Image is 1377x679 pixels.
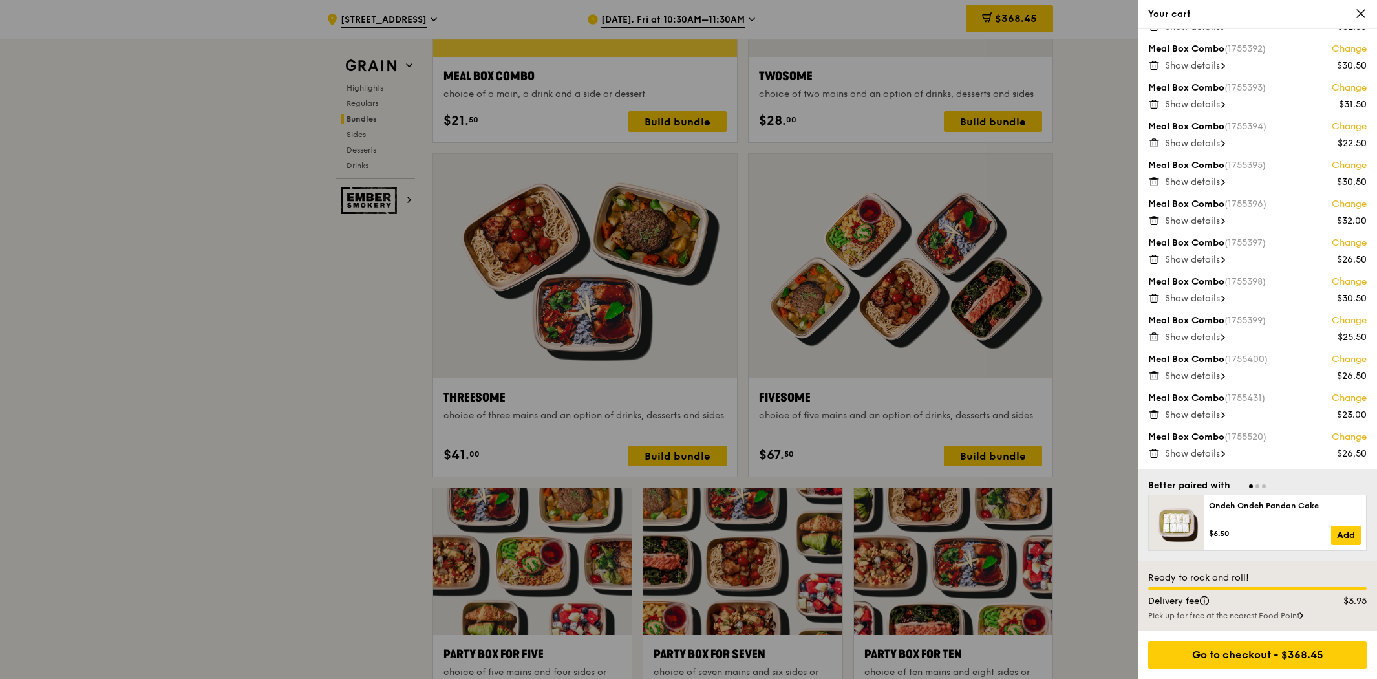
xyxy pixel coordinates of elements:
div: $25.50 [1338,331,1367,344]
div: Ondeh Ondeh Pandan Cake [1209,501,1361,511]
span: Show details [1165,332,1220,343]
a: Add [1331,526,1361,545]
span: (1755392) [1224,43,1266,54]
span: Show details [1165,448,1220,459]
span: Go to slide 3 [1262,484,1266,488]
div: Meal Box Combo [1148,392,1367,405]
span: (1755398) [1224,276,1266,287]
a: Change [1332,237,1367,250]
span: (1755399) [1224,315,1266,326]
div: $30.50 [1337,176,1367,189]
div: Meal Box Combo [1148,237,1367,250]
a: Change [1332,314,1367,327]
span: (1755393) [1224,82,1266,93]
div: Your cart [1148,8,1367,21]
span: Show details [1165,177,1220,188]
a: Change [1332,81,1367,94]
span: Go to slide 2 [1255,484,1259,488]
a: Change [1332,120,1367,133]
span: Show details [1165,60,1220,71]
a: Change [1332,159,1367,172]
span: Show details [1165,215,1220,226]
div: $30.50 [1337,59,1367,72]
span: (1755395) [1224,160,1266,171]
div: $26.50 [1337,447,1367,460]
a: Change [1332,353,1367,366]
div: $26.50 [1337,370,1367,383]
div: $6.50 [1209,528,1331,539]
div: Meal Box Combo [1148,81,1367,94]
div: Pick up for free at the nearest Food Point [1148,610,1367,621]
div: $32.00 [1337,215,1367,228]
span: (1755397) [1224,237,1266,248]
div: Delivery fee [1140,595,1316,608]
span: Go to slide 1 [1249,484,1253,488]
span: Show details [1165,409,1220,420]
div: Better paired with [1148,479,1230,492]
div: Meal Box Combo [1148,198,1367,211]
div: $3.95 [1316,595,1375,608]
a: Change [1332,198,1367,211]
div: Meal Box Combo [1148,120,1367,133]
div: Meal Box Combo [1148,314,1367,327]
span: (1755400) [1224,354,1268,365]
span: (1755431) [1224,393,1265,404]
div: $31.50 [1339,98,1367,111]
div: Go to checkout - $368.45 [1148,641,1367,669]
a: Change [1332,431,1367,444]
span: (1755394) [1224,121,1266,132]
span: Show details [1165,254,1220,265]
a: Change [1332,275,1367,288]
span: Show details [1165,138,1220,149]
div: $30.50 [1337,292,1367,305]
div: Ready to rock and roll! [1148,572,1367,585]
div: Meal Box Combo [1148,43,1367,56]
span: (1755396) [1224,199,1266,210]
span: (1755520) [1224,431,1266,442]
div: Meal Box Combo [1148,353,1367,366]
span: Show details [1165,371,1220,382]
a: Change [1332,392,1367,405]
div: $22.50 [1338,137,1367,150]
div: $23.00 [1337,409,1367,422]
div: Meal Box Combo [1148,275,1367,288]
span: Show details [1165,293,1220,304]
span: Show details [1165,99,1220,110]
div: Meal Box Combo [1148,431,1367,444]
a: Change [1332,43,1367,56]
div: $26.50 [1337,253,1367,266]
div: Meal Box Combo [1148,159,1367,172]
